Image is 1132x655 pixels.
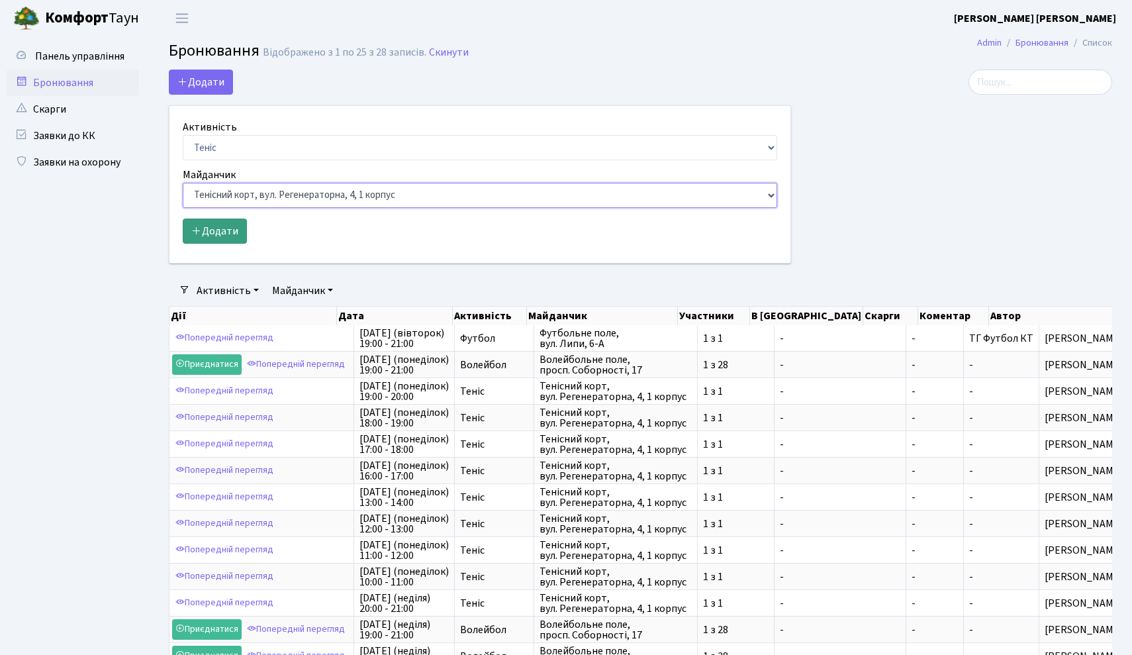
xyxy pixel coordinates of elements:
[172,328,277,348] a: Попередній перегляд
[359,354,449,376] span: [DATE] (понеділок) 19:00 - 21:00
[918,307,989,325] th: Коментар
[359,328,449,349] span: [DATE] (вівторок) 19:00 - 21:00
[703,386,769,397] span: 1 з 1
[703,360,769,370] span: 1 з 28
[969,517,973,531] span: -
[750,307,863,325] th: В [GEOGRAPHIC_DATA]
[169,39,259,62] span: Бронювання
[912,492,958,503] span: -
[359,460,449,481] span: [DATE] (понеділок) 16:00 - 17:00
[780,439,900,450] span: -
[337,307,453,325] th: Дата
[703,572,769,582] span: 1 з 1
[7,149,139,176] a: Заявки на охорону
[183,167,236,183] label: Майданчик
[172,407,277,428] a: Попередній перегляд
[460,492,528,503] span: Теніс
[912,333,958,344] span: -
[780,572,900,582] span: -
[969,358,973,372] span: -
[169,70,233,95] button: Додати
[780,545,900,556] span: -
[267,279,338,302] a: Майданчик
[540,407,692,428] span: Тенісний корт, вул. Регенераторна, 4, 1 корпус
[460,598,528,609] span: Теніс
[1068,36,1112,50] li: Список
[912,598,958,609] span: -
[780,386,900,397] span: -
[912,466,958,476] span: -
[540,434,692,455] span: Тенісний корт, вул. Регенераторна, 4, 1 корпус
[45,7,139,30] span: Таун
[13,5,40,32] img: logo.png
[969,437,973,452] span: -
[968,70,1112,95] input: Пошук...
[7,43,139,70] a: Панель управління
[703,413,769,423] span: 1 з 1
[183,119,237,135] label: Активність
[45,7,109,28] b: Комфорт
[540,540,692,561] span: Тенісний корт, вул. Регенераторна, 4, 1 корпус
[912,519,958,529] span: -
[678,307,750,325] th: Участники
[540,354,692,376] span: Волейбольне поле, просп. Соборності, 17
[460,386,528,397] span: Теніс
[172,381,277,401] a: Попередній перегляд
[460,545,528,556] span: Теніс
[244,354,348,375] a: Попередній перегляд
[780,492,900,503] span: -
[703,545,769,556] span: 1 з 1
[969,596,973,611] span: -
[969,623,973,637] span: -
[780,360,900,370] span: -
[460,333,528,344] span: Футбол
[460,413,528,423] span: Теніс
[969,543,973,558] span: -
[359,540,449,561] span: [DATE] (понеділок) 11:00 - 12:00
[912,439,958,450] span: -
[172,354,242,375] a: Приєднатися
[912,360,958,370] span: -
[703,598,769,609] span: 1 з 1
[912,572,958,582] span: -
[780,413,900,423] span: -
[183,219,247,244] button: Додати
[977,36,1002,50] a: Admin
[460,466,528,476] span: Теніс
[540,487,692,508] span: Тенісний корт, вул. Регенераторна, 4, 1 корпус
[460,572,528,582] span: Теніс
[453,307,527,325] th: Активність
[172,513,277,534] a: Попередній перегляд
[359,381,449,402] span: [DATE] (понеділок) 19:00 - 20:00
[359,434,449,455] span: [DATE] (понеділок) 17:00 - 18:00
[359,487,449,508] span: [DATE] (понеділок) 13:00 - 14:00
[969,570,973,584] span: -
[957,29,1132,57] nav: breadcrumb
[359,513,449,534] span: [DATE] (понеділок) 12:00 - 13:00
[703,625,769,635] span: 1 з 28
[954,11,1116,26] a: [PERSON_NAME] [PERSON_NAME]
[172,540,277,560] a: Попередній перегляд
[969,464,973,478] span: -
[169,307,337,325] th: Дії
[172,619,242,640] a: Приєднатися
[703,466,769,476] span: 1 з 1
[969,384,973,399] span: -
[165,7,199,29] button: Переключити навігацію
[540,619,692,640] span: Волейбольне поле, просп. Соборності, 17
[540,328,692,349] span: Футбольне поле, вул. Липи, 6-А
[460,519,528,529] span: Теніс
[540,460,692,481] span: Тенісний корт, вул. Регенераторна, 4, 1 корпус
[429,46,469,59] a: Скинути
[263,46,426,59] div: Відображено з 1 по 25 з 28 записів.
[1015,36,1068,50] a: Бронювання
[780,333,900,344] span: -
[172,593,277,613] a: Попередній перегляд
[540,566,692,587] span: Тенісний корт, вул. Регенераторна, 4, 1 корпус
[359,407,449,428] span: [DATE] (понеділок) 18:00 - 19:00
[7,70,139,96] a: Бронювання
[172,434,277,454] a: Попередній перегляд
[460,625,528,635] span: Волейбол
[172,460,277,481] a: Попередній перегляд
